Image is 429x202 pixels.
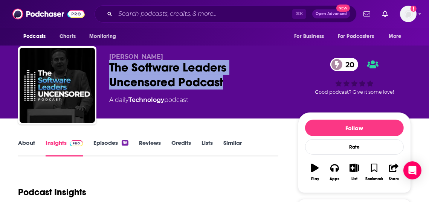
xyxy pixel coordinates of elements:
[23,31,46,42] span: Podcasts
[294,31,324,42] span: For Business
[400,6,417,22] img: User Profile
[379,8,391,20] a: Show notifications dropdown
[89,31,116,42] span: Monitoring
[18,139,35,156] a: About
[109,53,163,60] span: [PERSON_NAME]
[330,58,358,71] a: 20
[20,48,95,123] img: The Software Leaders Uncensored Podcast
[93,139,128,156] a: Episodes96
[389,31,402,42] span: More
[70,140,83,146] img: Podchaser Pro
[305,120,404,136] button: Follow
[403,161,421,179] div: Open Intercom Messenger
[338,58,358,71] span: 20
[95,5,357,23] div: Search podcasts, credits, & more...
[84,29,126,44] button: open menu
[115,8,292,20] input: Search podcasts, credits, & more...
[365,177,383,181] div: Bookmark
[122,140,128,146] div: 96
[330,177,340,181] div: Apps
[325,159,344,186] button: Apps
[316,12,347,16] span: Open Advanced
[364,159,384,186] button: Bookmark
[292,9,306,19] span: ⌘ K
[60,31,76,42] span: Charts
[312,9,350,18] button: Open AdvancedNew
[289,29,333,44] button: open menu
[315,89,394,95] span: Good podcast? Give it some love!
[223,139,242,156] a: Similar
[139,139,161,156] a: Reviews
[171,139,191,156] a: Credits
[360,8,373,20] a: Show notifications dropdown
[109,96,188,105] div: A daily podcast
[389,177,399,181] div: Share
[46,139,83,156] a: InsightsPodchaser Pro
[55,29,80,44] a: Charts
[383,29,411,44] button: open menu
[333,29,385,44] button: open menu
[12,7,85,21] img: Podchaser - Follow, Share and Rate Podcasts
[411,6,417,12] svg: Add a profile image
[345,159,364,186] button: List
[400,6,417,22] button: Show profile menu
[305,139,404,155] div: Rate
[336,5,350,12] span: New
[305,159,325,186] button: Play
[18,187,86,198] h1: Podcast Insights
[202,139,213,156] a: Lists
[384,159,404,186] button: Share
[18,29,55,44] button: open menu
[311,177,319,181] div: Play
[351,177,357,181] div: List
[400,6,417,22] span: Logged in as kindrieri
[128,96,164,103] a: Technology
[338,31,374,42] span: For Podcasters
[298,53,411,100] div: 20Good podcast? Give it some love!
